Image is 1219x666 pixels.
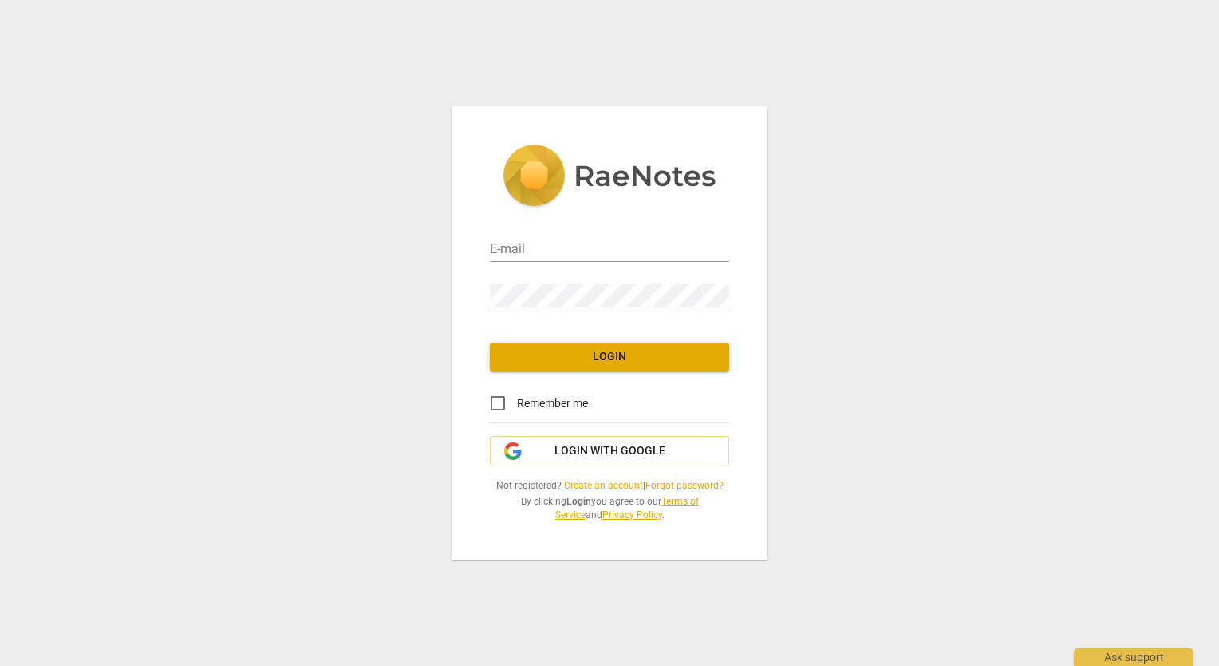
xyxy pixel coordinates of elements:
span: Login [503,349,716,365]
a: Terms of Service [555,496,699,521]
b: Login [566,496,591,507]
button: Login [490,343,729,371]
a: Forgot password? [645,480,724,491]
button: Login with Google [490,436,729,466]
a: Create an account [564,480,643,491]
span: By clicking you agree to our and . [490,495,729,521]
span: Not registered? | [490,479,729,493]
img: 5ac2273c67554f335776073100b6d88f.svg [503,145,716,210]
span: Remember me [517,395,588,412]
span: Login with Google [554,443,665,459]
div: Ask support [1074,648,1193,666]
a: Privacy Policy [602,509,662,521]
